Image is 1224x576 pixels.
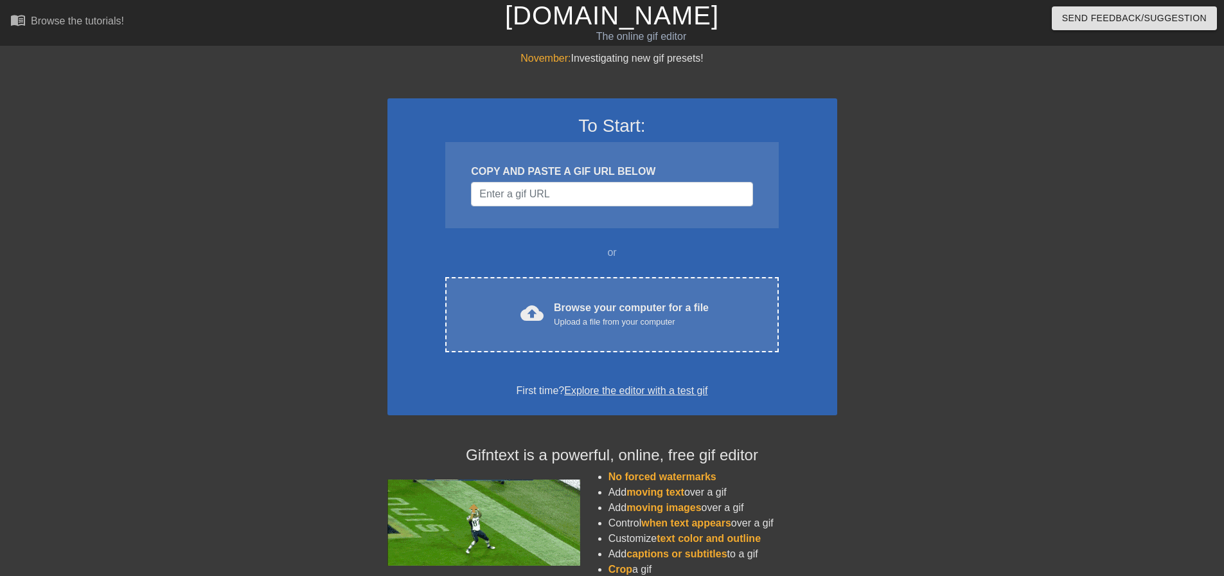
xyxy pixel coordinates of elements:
div: The online gif editor [414,29,868,44]
li: Control over a gif [608,516,837,531]
li: Add over a gif [608,500,837,516]
li: Add to a gif [608,546,837,562]
div: First time? [404,383,820,399]
span: No forced watermarks [608,471,716,482]
input: Username [471,182,752,206]
span: captions or subtitles [626,548,727,559]
button: Send Feedback/Suggestion [1052,6,1217,30]
a: [DOMAIN_NAME] [505,1,719,30]
div: Browse the tutorials! [31,15,124,26]
img: football_small.gif [387,480,580,566]
span: text color and outline [657,533,761,544]
li: Customize [608,531,837,546]
span: Send Feedback/Suggestion [1062,10,1207,26]
span: Crop [608,564,632,575]
a: Explore the editor with a test gif [564,385,707,396]
span: moving text [626,487,684,498]
div: COPY AND PASTE A GIF URL BELOW [471,164,752,179]
a: Browse the tutorials! [10,12,124,32]
div: Browse your computer for a file [554,300,709,328]
h4: Gifntext is a powerful, online, free gif editor [387,446,837,465]
span: cloud_upload [520,301,544,325]
div: or [421,245,804,260]
span: moving images [626,502,701,513]
span: menu_book [10,12,26,28]
div: Upload a file from your computer [554,316,709,328]
li: Add over a gif [608,485,837,500]
div: Investigating new gif presets! [387,51,837,66]
span: when text appears [641,517,731,528]
span: November: [520,53,571,64]
h3: To Start: [404,115,820,137]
